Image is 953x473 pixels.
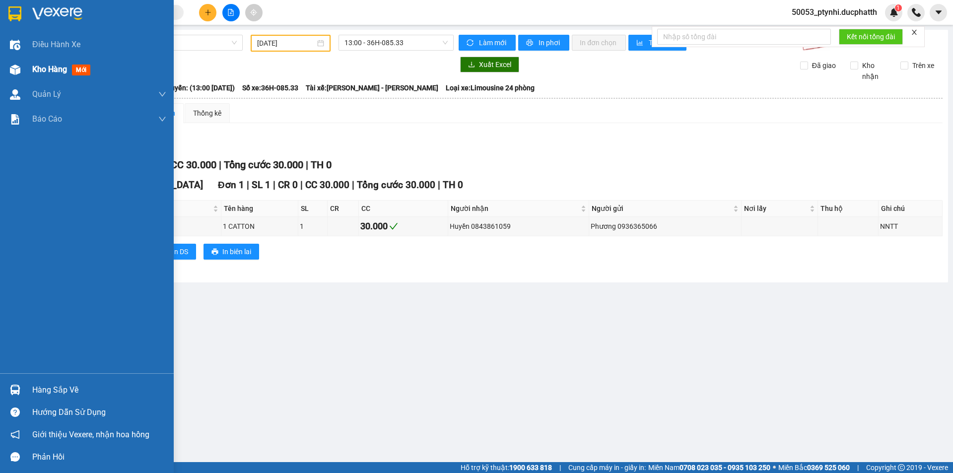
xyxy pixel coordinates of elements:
span: Kho hàng [32,65,67,74]
div: 1 [300,221,326,232]
span: Đơn 1 [218,179,244,191]
th: SL [298,201,328,217]
div: Hàng sắp về [32,383,166,398]
span: Kết nối tổng đài [847,31,895,42]
span: Người gửi [592,203,731,214]
img: solution-icon [10,114,20,125]
strong: 0708 023 035 - 0935 103 250 [680,464,770,472]
div: 1 CATTON [223,221,296,232]
button: file-add [222,4,240,21]
img: warehouse-icon [10,385,20,395]
span: In phơi [539,37,561,48]
th: Ghi chú [879,201,943,217]
span: Cung cấp máy in - giấy in: [568,462,646,473]
button: printerIn biên lai [204,244,259,260]
div: NNTT [880,221,941,232]
span: | [857,462,859,473]
span: printer [526,39,535,47]
th: CR [328,201,359,217]
span: check [389,222,398,231]
span: | [559,462,561,473]
button: printerIn phơi [518,35,569,51]
span: 1 [896,4,900,11]
img: icon-new-feature [889,8,898,17]
span: Chuyến: (13:00 [DATE]) [162,82,235,93]
span: printer [211,248,218,256]
img: phone-icon [912,8,921,17]
span: Miền Bắc [778,462,850,473]
span: download [468,61,475,69]
button: printerIn DS [153,244,196,260]
img: warehouse-icon [10,89,20,100]
div: Phản hồi [32,450,166,465]
span: caret-down [934,8,943,17]
span: copyright [898,464,905,471]
span: CR 0 [278,179,298,191]
th: Thu hộ [818,201,879,217]
span: CC 30.000 [305,179,349,191]
span: | [438,179,440,191]
span: notification [10,430,20,439]
span: Tổng cước 30.000 [224,159,303,171]
span: TH 0 [443,179,463,191]
input: Nhập số tổng đài [657,29,831,45]
div: Hướng dẫn sử dụng [32,405,166,420]
span: | [273,179,275,191]
span: Điều hành xe [32,38,80,51]
strong: 1900 633 818 [509,464,552,472]
span: In DS [172,246,188,257]
span: question-circle [10,407,20,417]
span: Tài xế: [PERSON_NAME] - [PERSON_NAME] [306,82,438,93]
span: Số xe: 36H-085.33 [242,82,298,93]
span: TH 0 [311,159,332,171]
button: bar-chartThống kê [628,35,686,51]
img: logo-vxr [8,6,21,21]
span: down [158,115,166,123]
div: 30.000 [360,219,447,233]
span: In biên lai [222,246,251,257]
div: Thống kê [193,108,221,119]
button: Kết nối tổng đài [839,29,903,45]
th: CC [359,201,449,217]
span: Giới thiệu Vexere, nhận hoa hồng [32,428,149,441]
span: sync [467,39,475,47]
span: plus [204,9,211,16]
span: | [352,179,354,191]
span: Trên xe [908,60,938,71]
span: Nơi lấy [744,203,808,214]
div: Phương 0936365066 [591,221,740,232]
span: Xuất Excel [479,59,511,70]
input: 08/09/2025 [257,38,315,49]
span: Quản Lý [32,88,61,100]
span: Làm mới [479,37,508,48]
span: bar-chart [636,39,645,47]
span: | [300,179,303,191]
span: Loại xe: Limousine 24 phòng [446,82,535,93]
span: Người nhận [451,203,578,214]
span: file-add [227,9,234,16]
img: warehouse-icon [10,65,20,75]
button: downloadXuất Excel [460,57,519,72]
span: aim [250,9,257,16]
img: warehouse-icon [10,40,20,50]
span: 50053_ptynhi.ducphatth [784,6,885,18]
button: caret-down [930,4,947,21]
button: syncLàm mới [459,35,516,51]
strong: 0369 525 060 [807,464,850,472]
button: aim [245,4,263,21]
button: In đơn chọn [572,35,626,51]
span: message [10,452,20,462]
span: mới [72,65,90,75]
span: Tổng cước 30.000 [357,179,435,191]
span: Miền Nam [648,462,770,473]
span: SL 1 [252,179,271,191]
span: | [306,159,308,171]
span: CC 30.000 [171,159,216,171]
span: close [911,29,918,36]
sup: 1 [895,4,902,11]
div: Huyền 0843861059 [450,221,587,232]
span: ⚪️ [773,466,776,470]
span: 13:00 - 36H-085.33 [344,35,448,50]
span: Hỗ trợ kỹ thuật: [461,462,552,473]
span: down [158,90,166,98]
